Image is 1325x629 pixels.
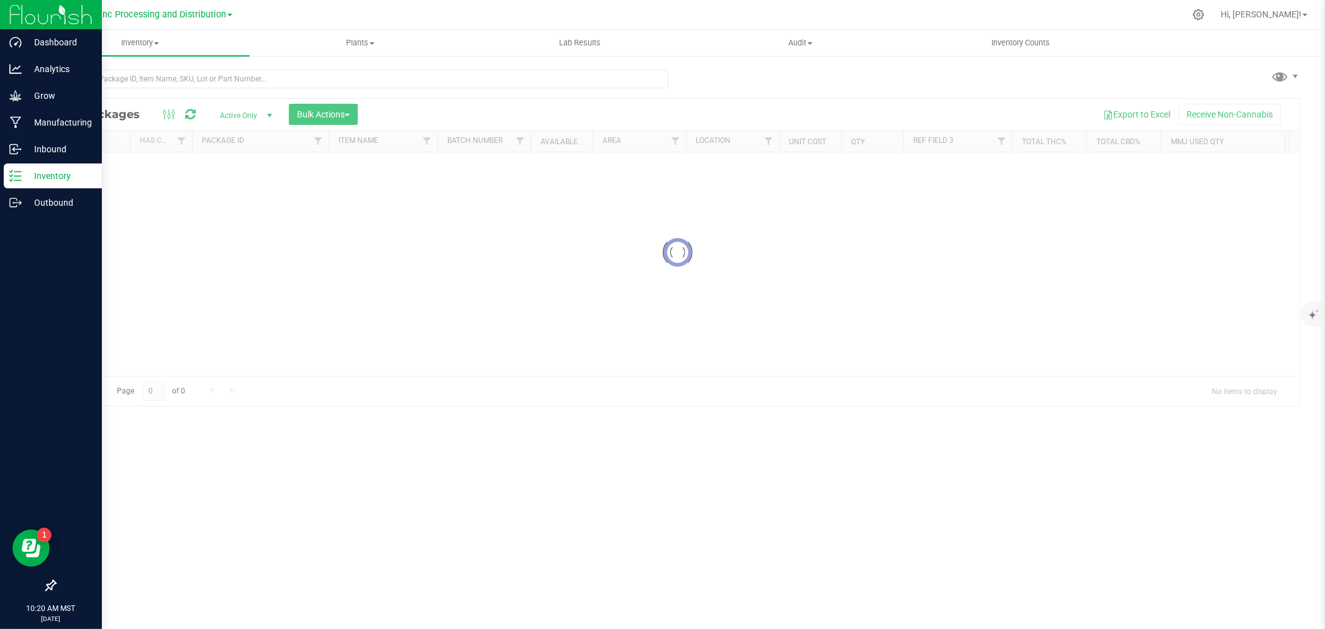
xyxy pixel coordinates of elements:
[1221,9,1301,19] span: Hi, [PERSON_NAME]!
[30,37,250,48] span: Inventory
[690,30,910,56] a: Audit
[36,9,226,20] span: Globe Farmacy Inc Processing and Distribution
[9,116,22,129] inline-svg: Manufacturing
[691,37,909,48] span: Audit
[9,196,22,209] inline-svg: Outbound
[470,30,690,56] a: Lab Results
[22,142,96,157] p: Inbound
[911,30,1131,56] a: Inventory Counts
[9,36,22,48] inline-svg: Dashboard
[1191,9,1206,21] div: Manage settings
[9,170,22,182] inline-svg: Inventory
[22,115,96,130] p: Manufacturing
[250,37,469,48] span: Plants
[9,90,22,102] inline-svg: Grow
[22,168,96,183] p: Inventory
[22,35,96,50] p: Dashboard
[37,528,52,543] iframe: Resource center unread badge
[9,63,22,75] inline-svg: Analytics
[30,30,250,56] a: Inventory
[543,37,618,48] span: Lab Results
[22,195,96,210] p: Outbound
[12,530,50,567] iframe: Resource center
[975,37,1067,48] span: Inventory Counts
[22,88,96,103] p: Grow
[250,30,470,56] a: Plants
[55,70,668,88] input: Search Package ID, Item Name, SKU, Lot or Part Number...
[9,143,22,155] inline-svg: Inbound
[22,62,96,76] p: Analytics
[6,614,96,623] p: [DATE]
[6,603,96,614] p: 10:20 AM MST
